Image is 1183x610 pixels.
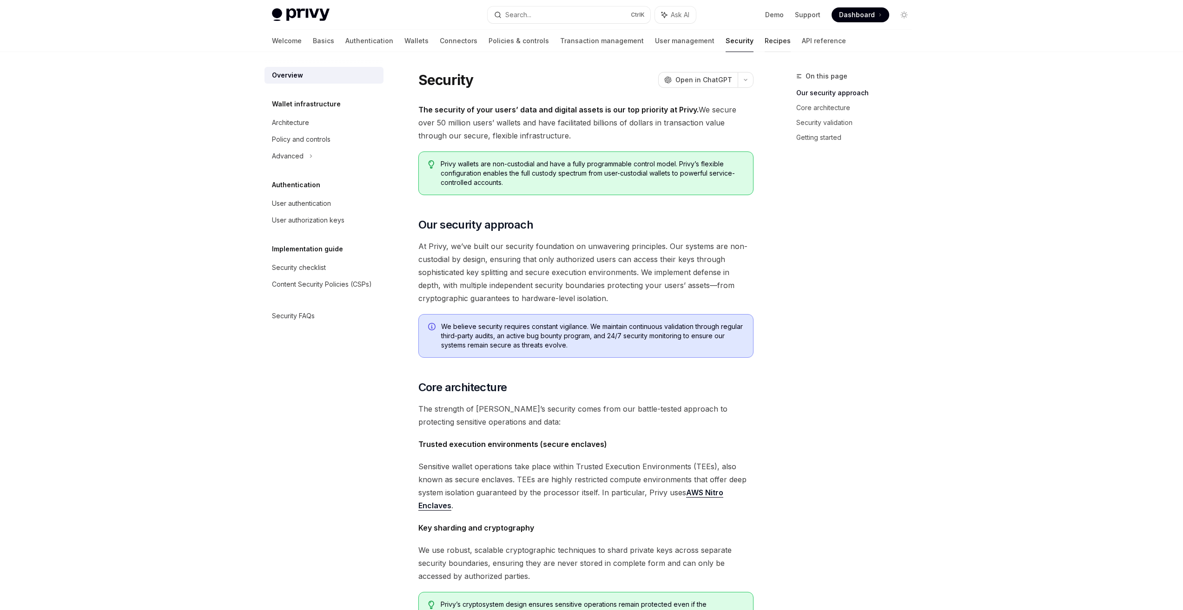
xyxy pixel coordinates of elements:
[264,212,383,229] a: User authorization keys
[272,151,304,162] div: Advanced
[264,276,383,293] a: Content Security Policies (CSPs)
[897,7,912,22] button: Toggle dark mode
[345,30,393,52] a: Authentication
[272,179,320,190] h5: Authentication
[675,75,732,85] span: Open in ChatGPT
[796,85,919,100] a: Our security approach
[272,30,302,52] a: Welcome
[441,159,743,187] span: Privy wallets are non-custodial and have a fully programmable control model. Privy’s flexible con...
[440,30,477,52] a: Connectors
[765,10,784,20] a: Demo
[272,279,372,290] div: Content Security Policies (CSPs)
[796,100,919,115] a: Core architecture
[264,131,383,148] a: Policy and controls
[418,240,753,305] span: At Privy, we’ve built our security foundation on unwavering principles. Our systems are non-custo...
[428,601,435,609] svg: Tip
[264,114,383,131] a: Architecture
[272,117,309,128] div: Architecture
[655,30,714,52] a: User management
[264,259,383,276] a: Security checklist
[560,30,644,52] a: Transaction management
[272,134,330,145] div: Policy and controls
[802,30,846,52] a: API reference
[428,160,435,169] svg: Tip
[505,9,531,20] div: Search...
[272,98,341,110] h5: Wallet infrastructure
[726,30,753,52] a: Security
[655,7,696,23] button: Ask AI
[272,8,330,21] img: light logo
[418,402,753,428] span: The strength of [PERSON_NAME]’s security comes from our battle-tested approach to protecting sens...
[631,11,645,19] span: Ctrl K
[264,67,383,84] a: Overview
[272,198,331,209] div: User authentication
[272,310,315,321] div: Security FAQs
[418,105,699,114] strong: The security of your users’ data and digital assets is our top priority at Privy.
[264,195,383,212] a: User authentication
[441,322,744,350] span: We believe security requires constant vigilance. We maintain continuous validation through regula...
[839,10,875,20] span: Dashboard
[418,439,607,449] strong: Trusted execution environments (secure enclaves)
[418,103,753,142] span: We secure over 50 million users’ wallets and have facilitated billions of dollars in transaction ...
[404,30,429,52] a: Wallets
[418,460,753,512] span: Sensitive wallet operations take place within Trusted Execution Environments (TEEs), also known a...
[418,523,534,532] strong: Key sharding and cryptography
[272,262,326,273] div: Security checklist
[795,10,820,20] a: Support
[418,217,533,232] span: Our security approach
[418,380,507,395] span: Core architecture
[418,544,753,583] span: We use robust, scalable cryptographic techniques to shard private keys across separate security b...
[765,30,791,52] a: Recipes
[313,30,334,52] a: Basics
[428,323,437,332] svg: Info
[796,130,919,145] a: Getting started
[806,71,847,82] span: On this page
[489,30,549,52] a: Policies & controls
[658,72,738,88] button: Open in ChatGPT
[671,10,689,20] span: Ask AI
[264,308,383,324] a: Security FAQs
[272,215,344,226] div: User authorization keys
[488,7,650,23] button: Search...CtrlK
[796,115,919,130] a: Security validation
[832,7,889,22] a: Dashboard
[272,70,303,81] div: Overview
[418,72,474,88] h1: Security
[272,243,343,255] h5: Implementation guide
